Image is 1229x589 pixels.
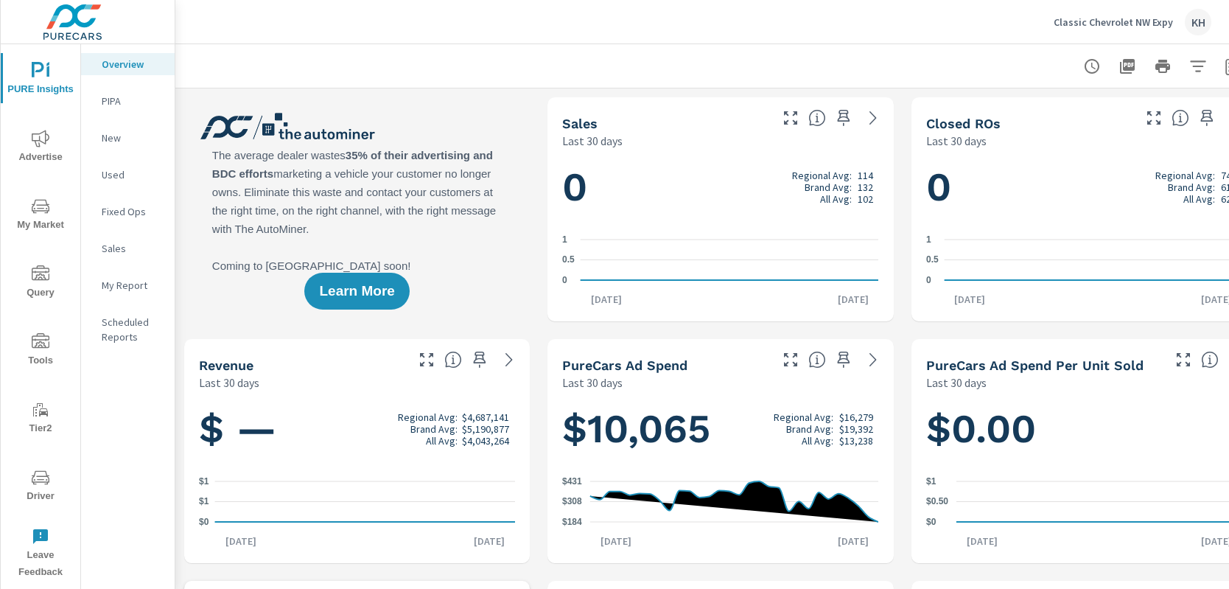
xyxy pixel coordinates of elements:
p: [DATE] [944,292,995,307]
div: Sales [81,237,175,259]
p: [DATE] [827,292,879,307]
p: Brand Avg: [786,423,833,435]
text: $184 [562,517,582,527]
p: Classic Chevrolet NW Expy [1054,15,1173,29]
text: $1 [199,497,209,507]
p: Regional Avg: [792,170,852,181]
p: Last 30 days [926,132,987,150]
p: 102 [858,193,873,205]
button: Make Fullscreen [779,106,802,130]
text: 0 [562,275,567,285]
div: nav menu [1,44,80,587]
a: See more details in report [861,348,885,372]
p: All Avg: [820,193,852,205]
span: Save this to your personalized report [468,348,491,372]
p: All Avg: [1183,193,1215,205]
span: Total sales revenue over the selected date range. [Source: This data is sourced from the dealer’s... [444,351,462,369]
text: $0 [926,517,936,527]
text: $1 [926,476,936,487]
p: New [102,130,163,145]
p: All Avg: [802,435,833,447]
text: $308 [562,496,582,506]
p: Brand Avg: [1168,181,1215,193]
span: Query [5,265,76,302]
p: [DATE] [590,534,642,548]
h1: $10,065 [562,404,878,454]
p: $19,392 [839,423,873,435]
div: My Report [81,274,175,296]
div: PIPA [81,90,175,112]
p: $5,190,877 [462,423,509,435]
span: Driver [5,469,76,505]
button: Make Fullscreen [1142,106,1166,130]
p: $4,687,141 [462,411,509,423]
p: All Avg: [426,435,458,447]
p: [DATE] [463,534,515,548]
p: Sales [102,241,163,256]
span: Save this to your personalized report [1195,106,1219,130]
p: My Report [102,278,163,293]
p: Scheduled Reports [102,315,163,344]
h5: Sales [562,116,598,131]
span: Number of Repair Orders Closed by the selected dealership group over the selected time range. [So... [1172,109,1189,127]
span: Advertise [5,130,76,166]
span: Save this to your personalized report [832,106,855,130]
h5: Revenue [199,358,253,373]
span: Tools [5,333,76,369]
text: $0 [199,517,209,527]
text: $431 [562,476,582,487]
p: Used [102,167,163,182]
h5: Closed ROs [926,116,1001,131]
span: Leave Feedback [5,528,76,581]
p: Last 30 days [562,374,623,391]
p: Overview [102,57,163,72]
span: Save this to your personalized report [832,348,855,372]
p: $16,279 [839,411,873,423]
p: Regional Avg: [774,411,833,423]
div: KH [1185,9,1211,35]
button: "Export Report to PDF" [1113,52,1142,81]
h1: 0 [562,162,878,212]
div: Used [81,164,175,186]
button: Make Fullscreen [779,348,802,372]
h5: PureCars Ad Spend [562,358,687,373]
span: PURE Insights [5,62,76,98]
text: 0.5 [562,255,575,265]
p: Regional Avg: [398,411,458,423]
p: Brand Avg: [410,423,458,435]
div: New [81,127,175,149]
p: $4,043,264 [462,435,509,447]
p: Last 30 days [926,374,987,391]
p: 132 [858,181,873,193]
h1: $ — [199,404,515,454]
span: Average cost of advertising per each vehicle sold at the dealer over the selected date range. The... [1201,351,1219,369]
span: Number of vehicles sold by the dealership over the selected date range. [Source: This data is sou... [808,109,826,127]
p: PIPA [102,94,163,108]
button: Make Fullscreen [415,348,438,372]
p: [DATE] [215,534,267,548]
text: 0 [926,275,931,285]
span: Learn More [319,285,394,298]
span: Tier2 [5,401,76,437]
text: $1 [199,476,209,487]
button: Make Fullscreen [1172,348,1195,372]
p: Regional Avg: [1155,170,1215,181]
div: Overview [81,53,175,75]
text: 1 [926,234,931,245]
h5: PureCars Ad Spend Per Unit Sold [926,358,1144,373]
p: [DATE] [956,534,1008,548]
p: Fixed Ops [102,204,163,219]
p: Last 30 days [199,374,259,391]
a: See more details in report [861,106,885,130]
div: Fixed Ops [81,201,175,223]
p: Last 30 days [562,132,623,150]
span: Total cost of media for all PureCars channels for the selected dealership group over the selected... [808,351,826,369]
p: 114 [858,170,873,181]
text: $0.50 [926,497,948,507]
p: [DATE] [581,292,632,307]
text: 1 [562,234,567,245]
p: Brand Avg: [805,181,852,193]
div: Scheduled Reports [81,311,175,348]
button: Learn More [304,273,409,310]
button: Apply Filters [1183,52,1213,81]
